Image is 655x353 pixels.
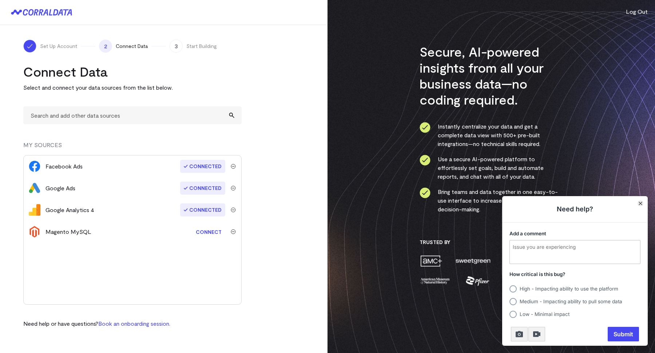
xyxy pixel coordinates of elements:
img: facebook_ads-70f54adf8324fd366a4dad5aa4e8dc3a193daeb41612ad8aba5915164cc799be.svg [29,161,40,172]
img: ico-check-circle-0286c843c050abce574082beb609b3a87e49000e2dbcf9c8d101413686918542.svg [420,122,430,133]
img: google_ads-1b58f43bd7feffc8709b649899e0ff922d69da16945e3967161387f108ed8d2f.png [29,182,40,194]
h3: Trusted By [420,239,563,246]
span: Start Building [186,42,217,50]
span: Connected [180,160,225,173]
li: Use a secure AI-powered platform to effortlessly set goals, build and automate reports, and chat ... [420,155,563,181]
img: ico-check-circle-0286c843c050abce574082beb609b3a87e49000e2dbcf9c8d101413686918542.svg [420,187,430,198]
div: Google Analytics 4 [45,206,94,214]
img: trash-ca1c80e1d16ab71a5036b7411d6fcb154f9f8364eee40f9fb4e52941a92a1061.svg [231,207,236,212]
img: trash-ca1c80e1d16ab71a5036b7411d6fcb154f9f8364eee40f9fb4e52941a92a1061.svg [231,229,236,234]
h3: Secure, AI-powered insights from all your business data—no coding required. [420,44,563,107]
img: ico-check-white-f112bc9ae5b8eaea75d262091fbd3bded7988777ca43907c4685e8c0583e79cb.svg [26,42,33,50]
img: trash-ca1c80e1d16ab71a5036b7411d6fcb154f9f8364eee40f9fb4e52941a92a1061.svg [231,186,236,191]
input: Search and add other data sources [23,106,242,124]
div: Magento MySQL [45,227,91,236]
span: 3 [170,40,183,53]
p: Select and connect your data sources from the list below. [23,83,242,92]
div: MY SOURCES [23,141,242,155]
div: Facebook Ads [45,162,83,171]
li: Instantly centralize your data and get a complete data view with 500+ pre-built integrations—no t... [420,122,563,148]
a: Book an onboarding session. [98,320,170,327]
img: amc-451ba355745a1e68da4dd692ff574243e675d7a235672d558af61b69e36ec7f3.png [420,255,443,267]
img: sweetgreen-51a9cfd6e7f577b5d2973e4b74db2d3c444f7f1023d7d3914010f7123f825463.png [455,255,491,267]
li: Bring teams and data together in one easy-to-use interface to increase efficiency and optimize de... [420,187,563,214]
img: amnh-fc366fa550d3bbd8e1e85a3040e65cc9710d0bea3abcf147aa05e3a03bbbee56.png [420,275,451,287]
span: Connected [180,203,225,216]
div: Google Ads [45,184,75,192]
img: pfizer-ec50623584d330049e431703d0cb127f675ce31f452716a68c3f54c01096e829.png [465,275,490,287]
img: magento_mysql-efb597a201cf7a6fee0013954637f76ace11ce99c99f9a13f9a5bab8cc7ae36a.png [29,226,40,238]
a: Connect [192,225,225,239]
span: Set Up Account [40,42,77,50]
span: Connect Data [116,42,148,50]
span: Connected [180,182,225,195]
h2: Connect Data [23,64,242,80]
img: google_analytics_4-633564437f1c5a1f80ed481c8598e5be587fdae20902a9d236da8b1a77aec1de.svg [29,204,40,216]
p: Need help or have questions? [23,319,170,328]
img: ico-check-circle-0286c843c050abce574082beb609b3a87e49000e2dbcf9c8d101413686918542.svg [420,155,430,166]
img: trash-ca1c80e1d16ab71a5036b7411d6fcb154f9f8364eee40f9fb4e52941a92a1061.svg [231,164,236,169]
span: 2 [99,40,112,53]
button: Log Out [626,7,648,16]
